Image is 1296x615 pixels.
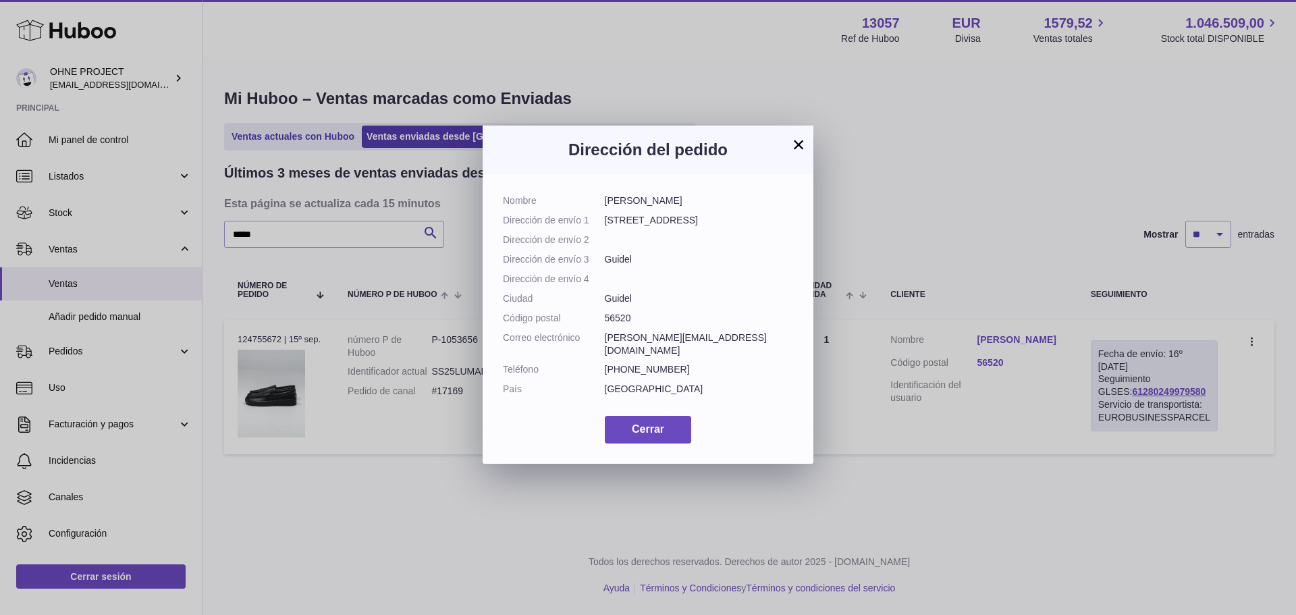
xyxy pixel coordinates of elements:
button: Cerrar [605,416,691,444]
dt: Código postal [503,312,605,325]
span: Cerrar [632,423,664,435]
dt: Dirección de envío 1 [503,214,605,227]
dd: [PHONE_NUMBER] [605,363,794,376]
dt: Dirección de envío 4 [503,273,605,286]
button: × [790,136,807,153]
dd: Guidel [605,292,794,305]
h3: Dirección del pedido [503,139,793,161]
dd: [GEOGRAPHIC_DATA] [605,383,794,396]
dd: Guidel [605,253,794,266]
dt: Teléfono [503,363,605,376]
dt: País [503,383,605,396]
dt: Dirección de envío 3 [503,253,605,266]
dd: [PERSON_NAME] [605,194,794,207]
dd: [PERSON_NAME][EMAIL_ADDRESS][DOMAIN_NAME] [605,331,794,357]
dt: Nombre [503,194,605,207]
dd: 56520 [605,312,794,325]
dt: Correo electrónico [503,331,605,357]
dt: Dirección de envío 2 [503,234,605,246]
dd: [STREET_ADDRESS] [605,214,794,227]
dt: Ciudad [503,292,605,305]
